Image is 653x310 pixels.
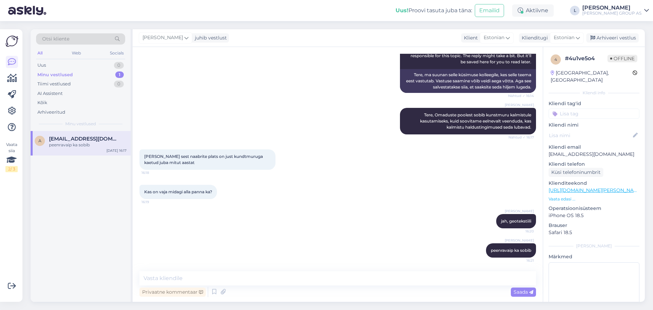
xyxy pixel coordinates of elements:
[501,218,531,224] span: jah, geotekstiili
[554,57,557,62] span: 4
[549,180,639,187] p: Klienditeekond
[108,49,125,58] div: Socials
[549,243,639,249] div: [PERSON_NAME]
[106,148,127,153] div: [DATE] 16:17
[42,35,69,43] span: Otsi kliente
[491,248,531,253] span: peenravaip ka sobib
[549,168,603,177] div: Küsi telefoninumbrit
[400,69,536,93] div: Tere, ma suunan selle küsimuse kolleegile, kes selle teema eest vastutab. Vastuse saamine võib ve...
[505,238,534,243] span: [PERSON_NAME]
[144,154,264,165] span: [PERSON_NAME] sest naabrite plats on just kundtmuruga kaetud juba mitut aastat
[192,34,227,42] div: juhib vestlust
[139,288,206,297] div: Privaatne kommentaar
[70,49,82,58] div: Web
[49,142,127,148] div: peenravaip ka sobib
[49,136,120,142] span: aljonuska@hotmail.com
[36,49,44,58] div: All
[37,81,71,87] div: Tiimi vestlused
[505,102,534,108] span: [PERSON_NAME]
[549,253,639,260] p: Märkmed
[144,189,212,194] span: Kas on vaja midagi alla panna ka?
[549,100,639,107] p: Kliendi tag'id
[37,71,73,78] div: Minu vestlused
[508,258,534,263] span: 16:21
[420,112,532,130] span: Tere, Omaduste poolest sobib kunstmuru kalmistule kasutamiseks, kuid soovitame eelnevalt veenduda...
[508,229,534,234] span: 16:20
[551,69,633,84] div: [GEOGRAPHIC_DATA], [GEOGRAPHIC_DATA]
[582,5,649,16] a: [PERSON_NAME][PERSON_NAME] GROUP AS
[607,55,637,62] span: Offline
[37,99,47,106] div: Kõik
[461,34,478,42] div: Klient
[37,109,65,116] div: Arhiveeritud
[549,222,639,229] p: Brauser
[5,166,18,172] div: 2 / 3
[549,212,639,219] p: iPhone OS 18.5
[549,121,639,129] p: Kliendi nimi
[586,33,639,43] div: Arhiveeri vestlus
[570,6,580,15] div: L
[5,35,18,48] img: Askly Logo
[411,47,532,64] span: Hello, I am routing this question to the colleague who is responsible for this topic. The reply m...
[549,144,639,151] p: Kliendi email
[141,170,167,175] span: 16:18
[508,135,534,140] span: Nähtud ✓ 16:17
[549,161,639,168] p: Kliendi telefon
[508,93,534,98] span: Nähtud ✓ 16:14
[549,132,632,139] input: Lisa nimi
[549,229,639,236] p: Safari 18.5
[114,62,124,69] div: 0
[549,151,639,158] p: [EMAIL_ADDRESS][DOMAIN_NAME]
[114,81,124,87] div: 0
[396,6,472,15] div: Proovi tasuta juba täna:
[5,142,18,172] div: Vaata siia
[505,209,534,214] span: [PERSON_NAME]
[582,5,641,11] div: [PERSON_NAME]
[115,71,124,78] div: 1
[549,90,639,96] div: Kliendi info
[65,121,96,127] span: Minu vestlused
[549,205,639,212] p: Operatsioonisüsteem
[475,4,504,17] button: Emailid
[141,199,167,205] span: 16:19
[554,34,574,42] span: Estonian
[514,289,533,295] span: Saada
[512,4,554,17] div: Aktiivne
[519,34,548,42] div: Klienditugi
[396,7,408,14] b: Uus!
[38,138,41,143] span: a
[549,109,639,119] input: Lisa tag
[582,11,641,16] div: [PERSON_NAME] GROUP AS
[484,34,504,42] span: Estonian
[549,196,639,202] p: Vaata edasi ...
[37,90,63,97] div: AI Assistent
[143,34,183,42] span: [PERSON_NAME]
[565,54,607,63] div: # 4u1ve5o4
[37,62,46,69] div: Uus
